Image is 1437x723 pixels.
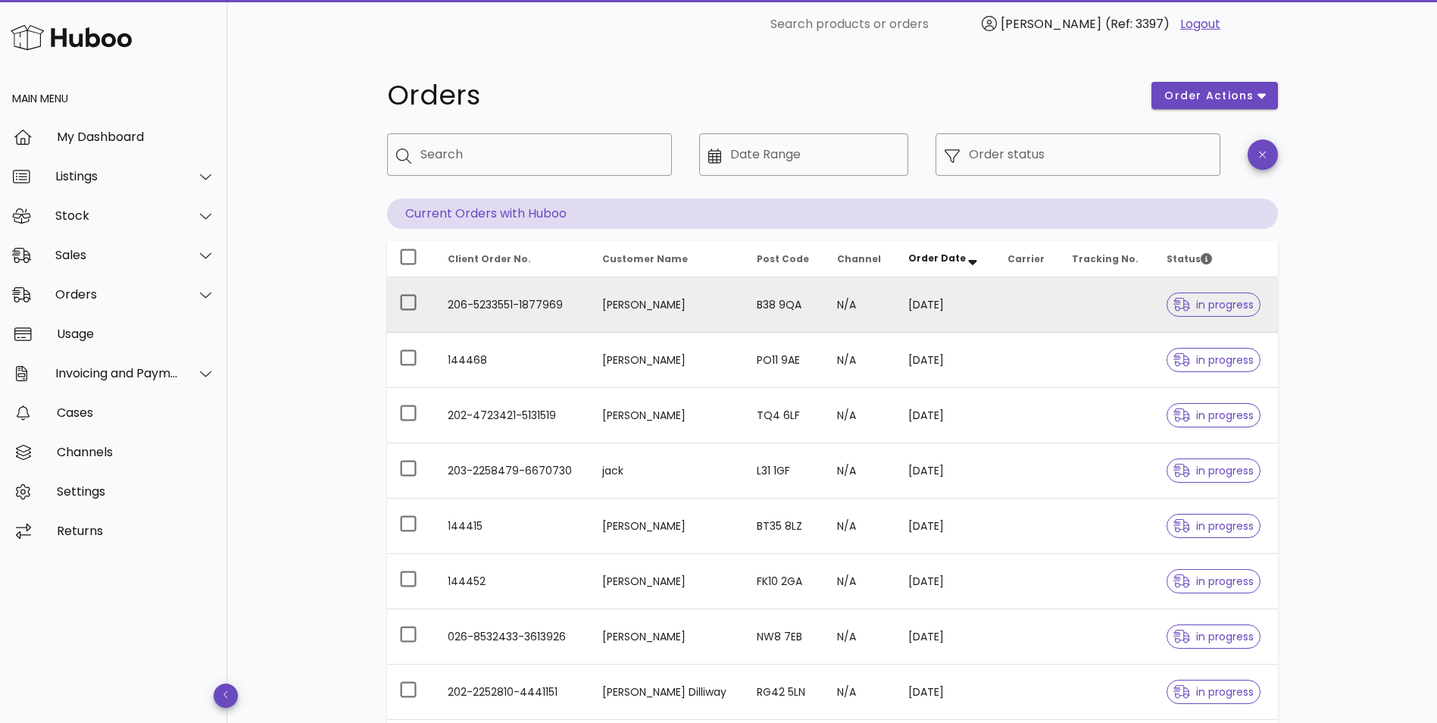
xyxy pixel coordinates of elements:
[1173,631,1254,642] span: in progress
[436,609,590,665] td: 026-8532433-3613926
[1154,241,1278,277] th: Status
[55,169,179,183] div: Listings
[896,333,995,388] td: [DATE]
[1173,355,1254,365] span: in progress
[825,277,896,333] td: N/A
[908,252,966,264] span: Order Date
[995,241,1060,277] th: Carrier
[436,277,590,333] td: 206-5233551-1877969
[745,554,824,609] td: FK10 2GA
[825,665,896,720] td: N/A
[896,443,995,499] td: [DATE]
[57,327,215,341] div: Usage
[896,499,995,554] td: [DATE]
[896,277,995,333] td: [DATE]
[825,388,896,443] td: N/A
[825,499,896,554] td: N/A
[602,252,688,265] span: Customer Name
[436,443,590,499] td: 203-2258479-6670730
[590,388,745,443] td: [PERSON_NAME]
[745,443,824,499] td: L31 1GF
[436,554,590,609] td: 144452
[590,499,745,554] td: [PERSON_NAME]
[55,366,179,380] div: Invoicing and Payments
[436,665,590,720] td: 202-2252810-4441151
[1173,576,1254,587] span: in progress
[825,333,896,388] td: N/A
[896,388,995,443] td: [DATE]
[745,665,824,720] td: RG42 5LN
[590,609,745,665] td: [PERSON_NAME]
[745,388,824,443] td: TQ4 6LF
[387,199,1278,229] p: Current Orders with Huboo
[757,252,809,265] span: Post Code
[1105,15,1170,33] span: (Ref: 3397)
[590,665,745,720] td: [PERSON_NAME] Dilliway
[896,554,995,609] td: [DATE]
[55,248,179,262] div: Sales
[745,333,824,388] td: PO11 9AE
[57,130,215,144] div: My Dashboard
[1180,15,1220,33] a: Logout
[590,443,745,499] td: jack
[825,443,896,499] td: N/A
[745,499,824,554] td: BT35 8LZ
[837,252,881,265] span: Channel
[57,405,215,420] div: Cases
[590,241,745,277] th: Customer Name
[436,241,590,277] th: Client Order No.
[11,21,132,54] img: Huboo Logo
[896,609,995,665] td: [DATE]
[590,277,745,333] td: [PERSON_NAME]
[1164,88,1254,104] span: order actions
[1173,410,1254,421] span: in progress
[57,445,215,459] div: Channels
[387,82,1134,109] h1: Orders
[1173,299,1254,310] span: in progress
[825,241,896,277] th: Channel
[1001,15,1101,33] span: [PERSON_NAME]
[590,333,745,388] td: [PERSON_NAME]
[896,665,995,720] td: [DATE]
[825,554,896,609] td: N/A
[1060,241,1154,277] th: Tracking No.
[55,287,179,302] div: Orders
[745,609,824,665] td: NW8 7EB
[448,252,531,265] span: Client Order No.
[1072,252,1139,265] span: Tracking No.
[1151,82,1277,109] button: order actions
[825,609,896,665] td: N/A
[745,241,824,277] th: Post Code
[436,499,590,554] td: 144415
[57,524,215,538] div: Returns
[1167,252,1212,265] span: Status
[1007,252,1045,265] span: Carrier
[1173,465,1254,476] span: in progress
[896,241,995,277] th: Order Date: Sorted descending. Activate to remove sorting.
[436,388,590,443] td: 202-4723421-5131519
[57,484,215,499] div: Settings
[436,333,590,388] td: 144468
[1173,521,1254,531] span: in progress
[55,208,179,223] div: Stock
[590,554,745,609] td: [PERSON_NAME]
[1173,687,1254,697] span: in progress
[745,277,824,333] td: B38 9QA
